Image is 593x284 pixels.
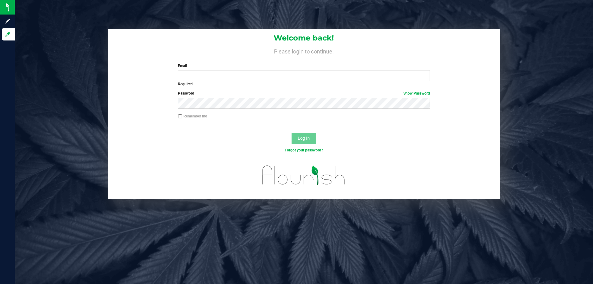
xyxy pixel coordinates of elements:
[178,91,194,95] span: Password
[108,34,500,42] h1: Welcome back!
[178,113,207,119] label: Remember me
[285,148,323,152] a: Forgot your password?
[5,18,11,24] inline-svg: Sign up
[178,82,193,86] strong: Required
[255,159,353,191] img: flourish_logo.svg
[108,47,500,54] h4: Please login to continue.
[178,114,182,119] input: Remember me
[178,63,430,69] label: Email
[292,133,316,144] button: Log In
[5,31,11,37] inline-svg: Log in
[298,136,310,141] span: Log In
[403,91,430,95] a: Show Password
